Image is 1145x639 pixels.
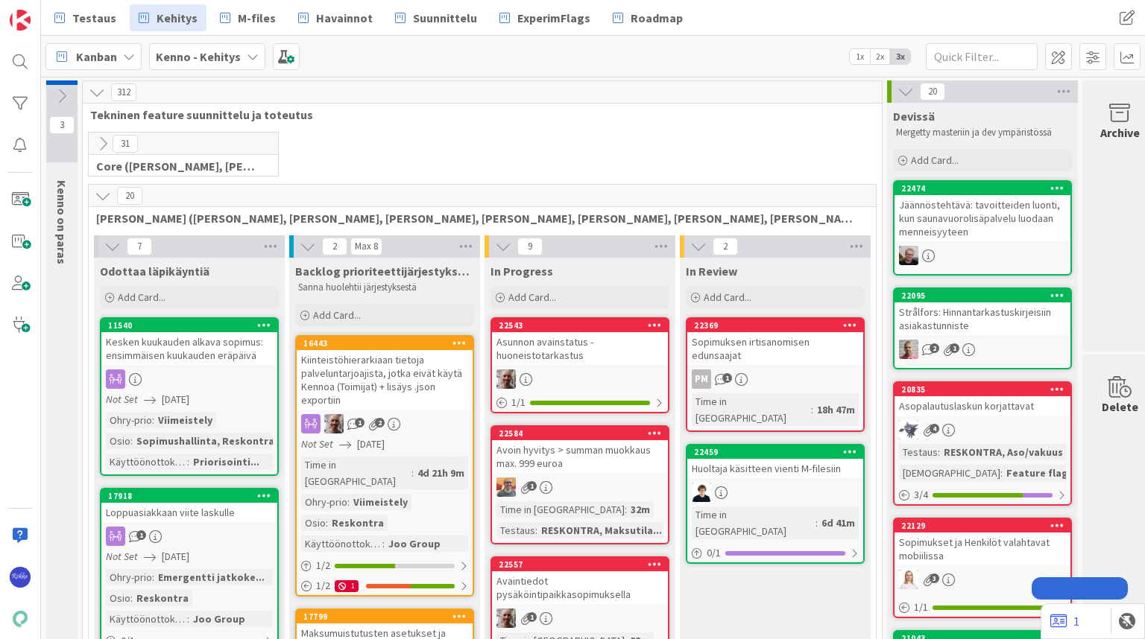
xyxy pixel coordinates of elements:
[106,454,187,470] div: Käyttöönottokriittisyys
[895,289,1070,302] div: 22095
[511,395,526,410] span: 1 / 1
[414,465,468,481] div: 4d 21h 9m
[385,535,444,552] div: Joo Group
[45,4,125,31] a: Testaus
[355,243,378,250] div: Max 8
[811,401,813,418] span: :
[106,412,152,428] div: Ohry-prio
[154,412,216,428] div: Viimeistely
[491,4,599,31] a: ExperimFlags
[106,550,138,563] i: Not Set
[911,153,959,167] span: Add Card...
[694,447,863,457] div: 22459
[298,282,471,293] p: Sanna huolehtii järjestyksestä
[130,4,206,31] a: Kehitys
[187,611,189,627] span: :
[492,319,668,365] div: 22543Asunnon avainstatus - huoneistotarkastus
[313,308,361,322] span: Add Card...
[707,545,721,561] span: 0 / 1
[492,558,668,604] div: 22557Avaintiedot pysäköintipaikkasopimuksella
[297,556,473,575] div: 1/2
[106,590,130,606] div: Osio
[496,501,625,518] div: Time in [GEOGRAPHIC_DATA]
[818,515,859,531] div: 6d 41m
[914,487,928,503] span: 3 / 4
[930,573,939,583] span: 3
[297,610,473,623] div: 17799
[895,396,1070,416] div: Asopalautuslaskun korjattavat
[10,10,31,31] img: Visit kanbanzone.com
[692,393,811,426] div: Time in [GEOGRAPHIC_DATA]
[687,319,863,365] div: 22369Sopimuksen irtisanomisen edunsaajat
[914,600,928,615] span: 1 / 1
[816,515,818,531] span: :
[813,401,859,418] div: 18h 47m
[297,337,473,410] div: 16443Kiinteistöhierarkiaan tietoja palveluntarjoajista, jotka eivät käytä Kennoa (Toimijat) + lis...
[895,289,1070,335] div: 22095Strålfors: Hinnantarkastuskirjeisiin asiakastunniste
[901,384,1070,395] div: 20835
[118,290,165,304] span: Add Card...
[893,287,1072,369] a: 22095Strålfors: Hinnantarkastuskirjeisiin asiakastunnisteHJ
[100,264,209,279] span: Odottaa läpikäyntiä
[295,335,474,597] a: 16443Kiinteistöhierarkiaan tietoja palveluntarjoajista, jotka eivät käytä Kennoa (Toimijat) + lis...
[491,264,553,279] span: In Progress
[901,290,1070,301] div: 22095
[930,424,939,433] span: 4
[316,9,373,27] span: Havainnot
[686,444,865,564] a: 22459Huoltaja käsitteen vienti M-filesiinMTTime in [GEOGRAPHIC_DATA]:6d 41m0/1
[492,571,668,604] div: Avaintiedot pysäköintipaikkasopimuksella
[890,49,910,64] span: 3x
[625,501,627,518] span: :
[96,211,857,226] span: Halti (Sebastian, VilleH, Riikka, Antti, MikkoV, PetriH, PetriM)
[108,320,277,331] div: 11540
[156,49,241,64] b: Kenno - Kehitys
[1102,398,1138,416] div: Delete
[496,522,535,538] div: Testaus
[899,570,918,589] img: SL
[322,238,347,255] span: 2
[938,444,940,460] span: :
[54,180,69,264] span: Kenno on paras
[899,246,918,265] img: JH
[893,381,1072,506] a: 20835Asopalautuslaskun korjattavatLMTestaus:RESKONTRA, Aso/vakuus[DEMOGRAPHIC_DATA]:Feature flag3/4
[301,515,326,531] div: Osio
[154,569,268,585] div: Emergentti jatkoke...
[301,535,382,552] div: Käyttöönottokriittisyys
[899,420,918,439] img: LM
[692,506,816,539] div: Time in [GEOGRAPHIC_DATA]
[350,494,411,510] div: Viimeistely
[527,481,537,491] span: 1
[492,332,668,365] div: Asunnon avainstatus - huoneistotarkastus
[895,598,1070,617] div: 1/1
[492,319,668,332] div: 22543
[895,383,1070,396] div: 20835
[157,9,198,27] span: Kehitys
[491,425,669,544] a: 22584Avoin hyvitys > summan muokkaus max. 999 euroaBNTime in [GEOGRAPHIC_DATA]:32mTestaus:RESKONT...
[127,238,152,255] span: 7
[694,320,863,331] div: 22369
[627,501,654,518] div: 32m
[96,159,259,174] span: Core (Pasi, Jussi, JaakkoHä, Jyri, Leo, MikkoK, Väinö)
[499,559,668,570] div: 22557
[492,440,668,473] div: Avoin hyvitys > summan muokkaus max. 999 euroa
[537,522,666,538] div: RESKONTRA, Maksutila...
[382,535,385,552] span: :
[301,457,411,489] div: Time in [GEOGRAPHIC_DATA]
[517,9,590,27] span: ExperimFlags
[303,338,473,349] div: 16443
[106,569,152,585] div: Ohry-prio
[289,4,382,31] a: Havainnot
[375,418,385,427] span: 2
[687,369,863,389] div: PM
[301,494,347,510] div: Ohry-prio
[133,433,278,449] div: Sopimushallinta, Reskontra
[631,9,683,27] span: Roadmap
[686,317,865,432] a: 22369Sopimuksen irtisanomisen edunsaajatPMTime in [GEOGRAPHIC_DATA]:18h 47m
[895,420,1070,439] div: LM
[133,590,192,606] div: Reskontra
[357,436,385,452] span: [DATE]
[491,317,669,413] a: 22543Asunnon avainstatus - huoneistotarkastusVH1/1
[152,569,154,585] span: :
[492,558,668,571] div: 22557
[895,195,1070,241] div: Jäännöstehtävä: tavoitteiden luonti, kun saunavuorolisäpalvelu luodaan menneisyyteen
